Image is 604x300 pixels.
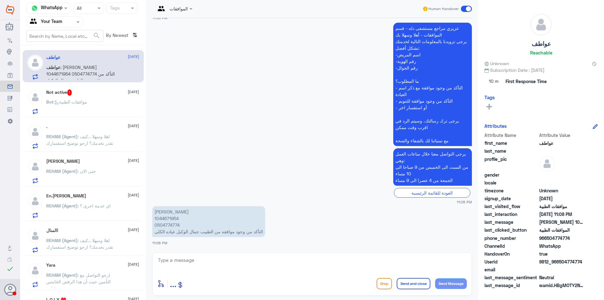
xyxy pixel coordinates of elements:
[539,227,585,233] span: الموافقات الطبية
[46,203,78,208] span: REHAM (Agent)
[435,278,467,289] button: Send Message
[393,148,472,186] p: 8/10/2025, 11:08 PM
[394,188,470,198] div: العودة للقائمة الرئيسية
[484,148,538,154] span: last_name
[484,243,538,249] span: ChannelId
[152,206,265,237] p: 8/10/2025, 11:08 PM
[103,30,130,42] span: By Newest
[27,89,43,105] img: defaultAdmin.png
[539,235,585,241] span: 966504774774
[457,199,472,205] span: 11:08 PM
[128,262,139,267] span: [DATE]
[506,78,547,85] span: First Response Time
[46,263,55,268] h5: Yara
[539,187,585,194] span: Unknown
[377,278,392,289] button: Drop
[109,4,120,13] div: Tags
[484,60,509,67] span: Unknown
[484,282,538,289] span: last_message_id
[484,219,538,225] span: last_message
[484,227,538,233] span: last_clicked_button
[539,203,585,210] span: موافقات الطبية
[539,243,585,249] span: 2
[128,89,139,95] span: [DATE]
[539,251,585,257] span: true
[46,99,53,105] span: Bot
[484,187,538,194] span: timezone
[484,172,538,178] span: gender
[484,266,538,273] span: email
[484,76,503,87] span: 10 m
[484,258,538,265] span: UserId
[46,272,111,291] span: : ارجو التواصل مع التأمين حيث أن هذا الرفض الخامس من قبلهم
[78,203,111,208] span: : اي خدمة اخرى ؟
[27,30,103,42] input: Search by Name, Local etc…
[539,172,585,178] span: null
[428,6,459,12] span: Human Handover
[132,30,137,40] i: ⇅
[484,179,538,186] span: locale
[53,99,87,105] span: : موافقات الطبية
[539,132,585,139] span: Attribute Value
[539,219,585,225] span: عواطف محمد الشهري 1044671954 0504774774 التأكد من وجود موافقه من الطبيب جمال الوكيل عياده الكلى
[46,228,58,233] h5: االمنال
[397,278,430,289] button: Send and close
[170,276,176,291] button: ...
[128,192,139,198] span: [DATE]
[6,5,14,15] img: Widebot Logo
[484,195,538,202] span: signup_date
[484,235,538,241] span: phone_number
[27,228,43,244] img: defaultAdmin.png
[46,124,48,129] h5: .
[46,65,60,70] span: عواطف
[530,50,552,55] h6: Reachable
[484,94,495,100] h6: Tags
[46,238,78,243] span: REHAM (Agent)
[539,211,585,218] span: 2025-10-08T20:08:43.812Z
[46,272,78,278] span: REHAM (Agent)
[46,89,72,96] h5: Not active
[484,123,507,129] h6: Attributes
[484,203,538,210] span: last_visited_flow
[27,55,43,71] img: defaultAdmin.png
[152,241,167,245] span: 11:08 PM
[532,40,551,48] h5: عواطف
[539,282,585,289] span: wamid.HBgMOTY2NTA0Nzc0Nzc0FQIAEhgUM0EzMEUxNTMyNTNDQjE2NkU1MjMA
[4,284,16,296] button: Avatar
[539,258,585,265] span: 9812_966504774774
[46,193,86,199] h5: En.Abdullah
[539,266,585,273] span: null
[27,193,43,209] img: defaultAdmin.png
[393,23,472,146] p: 8/10/2025, 11:08 PM
[27,263,43,278] img: defaultAdmin.png
[46,55,60,60] h5: عواطف
[6,265,14,273] i: check
[46,65,115,90] span: : [PERSON_NAME] 1044671954 0504774774 التأكد من وجود موافقه من الطبيب جمال الوكيل عياده الكلى
[93,31,100,41] button: search
[539,140,585,146] span: عواطف
[30,17,39,27] img: yourTeam.svg
[484,156,538,170] span: profile_pic
[170,278,176,289] span: ...
[46,159,80,164] h5: Abdullah
[46,238,113,250] span: : اهلا وسهلا ...كيف نقدر نخدمك؟ ارجو توضيح استفسارك
[539,274,585,281] span: 0
[27,159,43,174] img: defaultAdmin.png
[128,123,139,129] span: [DATE]
[539,195,585,202] span: 2025-10-08T10:39:39.513Z
[78,168,96,174] span: : حتى الان
[484,211,538,218] span: last_interaction
[484,67,598,73] span: Subscription Date : [DATE]
[46,134,113,146] span: : اهلا وسهلا ...كيف نقدر نخدمك؟ ارجو توضيح استفسارك
[93,32,100,39] span: search
[67,89,72,96] span: 1
[30,3,39,13] img: whatsapp.png
[539,156,555,172] img: defaultAdmin.png
[128,158,139,163] span: [DATE]
[128,227,139,233] span: [DATE]
[530,14,552,35] img: defaultAdmin.png
[484,132,538,139] span: Attribute Name
[539,179,585,186] span: null
[152,16,167,20] span: 11:08 PM
[46,134,78,139] span: REHAM (Agent)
